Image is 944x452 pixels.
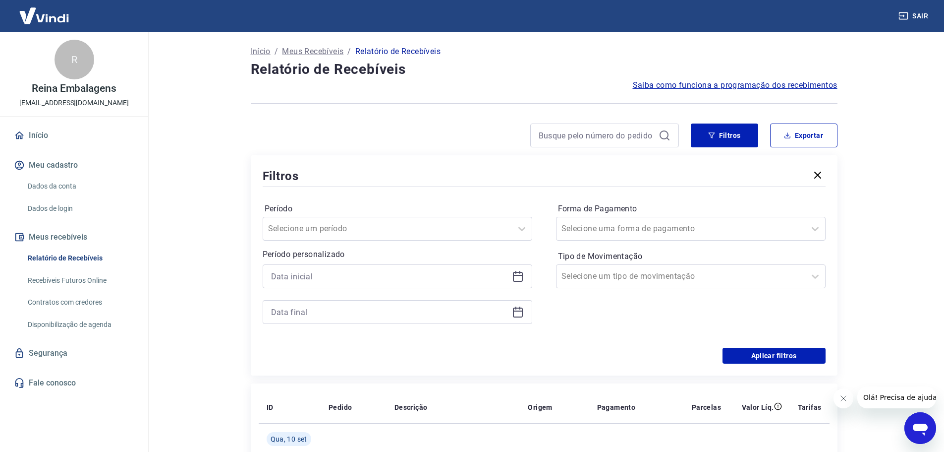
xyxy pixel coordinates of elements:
p: Tarifas [798,402,822,412]
button: Filtros [691,124,758,147]
p: Descrição [394,402,428,412]
p: Pagamento [597,402,636,412]
a: Dados da conta [24,176,136,196]
a: Fale conosco [12,372,136,394]
button: Meu cadastro [12,154,136,176]
button: Exportar [770,124,837,147]
input: Busque pelo número do pedido [539,128,655,143]
h4: Relatório de Recebíveis [251,60,837,79]
a: Meus Recebíveis [282,46,343,58]
p: Período personalizado [263,249,532,260]
p: Reina Embalagens [32,83,116,94]
span: Olá! Precisa de ajuda? [6,7,83,15]
iframe: Mensagem da empresa [857,387,936,408]
a: Início [251,46,271,58]
button: Sair [896,7,932,25]
label: Período [265,203,530,215]
p: / [347,46,351,58]
a: Saiba como funciona a programação dos recebimentos [633,79,837,91]
a: Disponibilização de agenda [24,315,136,335]
button: Aplicar filtros [722,348,826,364]
p: Parcelas [692,402,721,412]
iframe: Botão para abrir a janela de mensagens [904,412,936,444]
button: Meus recebíveis [12,226,136,248]
p: / [275,46,278,58]
div: R [55,40,94,79]
p: Valor Líq. [742,402,774,412]
p: ID [267,402,274,412]
h5: Filtros [263,168,299,184]
a: Contratos com credores [24,292,136,313]
img: Vindi [12,0,76,31]
p: Origem [528,402,552,412]
p: [EMAIL_ADDRESS][DOMAIN_NAME] [19,98,129,108]
a: Segurança [12,342,136,364]
p: Relatório de Recebíveis [355,46,441,58]
a: Dados de login [24,198,136,219]
label: Forma de Pagamento [558,203,824,215]
input: Data final [271,305,508,320]
iframe: Fechar mensagem [833,388,853,408]
p: Pedido [329,402,352,412]
span: Qua, 10 set [271,434,307,444]
input: Data inicial [271,269,508,284]
a: Início [12,125,136,146]
label: Tipo de Movimentação [558,251,824,262]
a: Recebíveis Futuros Online [24,270,136,291]
a: Relatório de Recebíveis [24,248,136,268]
